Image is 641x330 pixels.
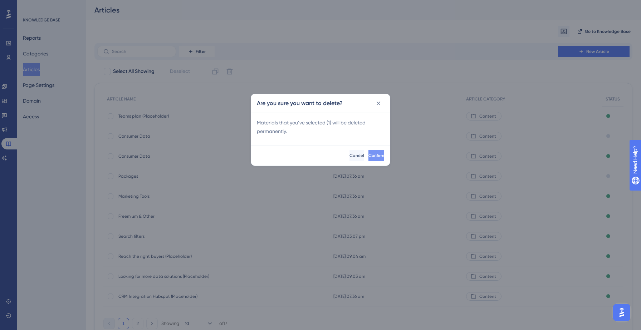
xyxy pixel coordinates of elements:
iframe: UserGuiding AI Assistant Launcher [611,302,632,323]
span: Materials that you’ve selected ( 1 ) will be deleted permanently. [257,118,384,136]
span: Need Help? [17,2,45,10]
span: Cancel [349,153,364,158]
span: Confirm [368,153,384,158]
h2: Are you sure you want to delete? [257,99,343,108]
